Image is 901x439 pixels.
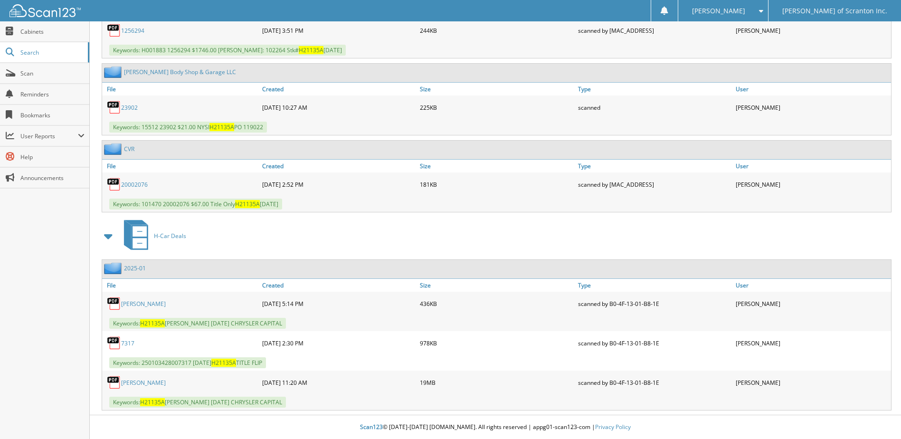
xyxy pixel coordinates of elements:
[104,143,124,155] img: folder2.png
[854,393,901,439] iframe: Chat Widget
[576,279,733,292] a: Type
[20,69,85,77] span: Scan
[20,28,85,36] span: Cabinets
[576,373,733,392] div: scanned by B0-4F-13-01-B8-1E
[109,397,286,408] span: Keywords: [PERSON_NAME] [DATE] CHRYSLER CAPITAL
[576,175,733,194] div: scanned by [MAC_ADDRESS]
[260,160,417,172] a: Created
[107,375,121,390] img: PDF.png
[124,264,146,272] a: 2025-01
[576,334,733,353] div: scanned by B0-4F-13-01-B8-1E
[107,100,121,115] img: PDF.png
[209,123,234,131] span: H21135A
[118,217,186,255] a: H-Car Deals
[121,339,134,347] a: 7317
[417,83,575,95] a: Size
[107,177,121,191] img: PDF.png
[260,98,417,117] div: [DATE] 10:27 AM
[733,175,891,194] div: [PERSON_NAME]
[102,160,260,172] a: File
[109,199,282,210] span: Keywords: 101470 20002076 $67.00 Title Only [DATE]
[109,45,346,56] span: Keywords: H001883 1256294 $1746.00 [PERSON_NAME]: 102264 Stk# [DATE]
[260,334,417,353] div: [DATE] 2:30 PM
[782,8,887,14] span: [PERSON_NAME] of Scranton Inc.
[733,334,891,353] div: [PERSON_NAME]
[9,4,81,17] img: scan123-logo-white.svg
[104,66,124,78] img: folder2.png
[104,262,124,274] img: folder2.png
[90,416,901,439] div: © [DATE]-[DATE] [DOMAIN_NAME]. All rights reserved | appg01-scan123-com |
[733,21,891,40] div: [PERSON_NAME]
[20,153,85,161] span: Help
[692,8,745,14] span: [PERSON_NAME]
[417,373,575,392] div: 19MB
[20,90,85,98] span: Reminders
[102,83,260,95] a: File
[417,160,575,172] a: Size
[121,300,166,308] a: [PERSON_NAME]
[121,104,138,112] a: 23902
[121,379,166,387] a: [PERSON_NAME]
[260,175,417,194] div: [DATE] 2:52 PM
[124,68,236,76] a: [PERSON_NAME] Body Shop & Garage LLC
[109,357,266,368] span: Keywords: 250103428007317 [DATE] TITLE FLIP
[417,294,575,313] div: 436KB
[107,23,121,38] img: PDF.png
[260,294,417,313] div: [DATE] 5:14 PM
[260,21,417,40] div: [DATE] 3:51 PM
[20,111,85,119] span: Bookmarks
[576,294,733,313] div: scanned by B0-4F-13-01-B8-1E
[109,318,286,329] span: Keywords: [PERSON_NAME] [DATE] CHRYSLER CAPITAL
[417,279,575,292] a: Size
[20,174,85,182] span: Announcements
[576,98,733,117] div: scanned
[360,423,383,431] span: Scan123
[733,160,891,172] a: User
[260,83,417,95] a: Created
[235,200,260,208] span: H21135A
[211,359,236,367] span: H21135A
[733,373,891,392] div: [PERSON_NAME]
[417,334,575,353] div: 978KB
[124,145,134,153] a: CVR
[140,398,165,406] span: H21135A
[20,48,83,57] span: Search
[154,232,186,240] span: H-Car Deals
[107,336,121,350] img: PDF.png
[595,423,631,431] a: Privacy Policy
[733,83,891,95] a: User
[260,279,417,292] a: Created
[733,294,891,313] div: [PERSON_NAME]
[109,122,267,133] span: Keywords: 15512 23902 $21.00 NYSI PO 119022
[733,98,891,117] div: [PERSON_NAME]
[733,279,891,292] a: User
[140,319,165,327] span: H21135A
[121,27,144,35] a: 1256294
[576,83,733,95] a: Type
[417,98,575,117] div: 225KB
[576,21,733,40] div: scanned by [MAC_ADDRESS]
[20,132,78,140] span: User Reports
[299,46,323,54] span: H21135A
[417,21,575,40] div: 244KB
[260,373,417,392] div: [DATE] 11:20 AM
[121,181,148,189] a: 20002076
[107,296,121,311] img: PDF.png
[102,279,260,292] a: File
[576,160,733,172] a: Type
[417,175,575,194] div: 181KB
